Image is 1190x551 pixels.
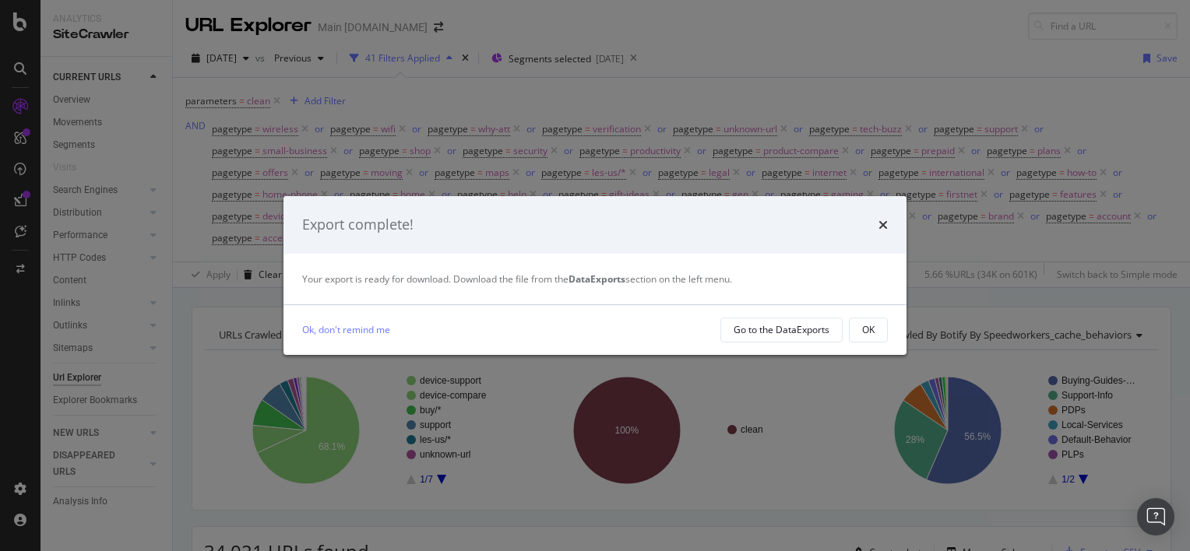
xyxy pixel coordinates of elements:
div: modal [283,196,907,355]
div: Export complete! [302,215,414,235]
div: OK [862,323,875,336]
strong: DataExports [569,272,625,286]
button: OK [849,318,888,342]
div: times [878,215,888,235]
div: Open Intercom Messenger [1137,498,1174,535]
span: section on the left menu. [569,272,732,286]
div: Go to the DataExports [734,323,829,336]
div: Your export is ready for download. Download the file from the [302,272,888,286]
button: Go to the DataExports [720,318,843,342]
a: Ok, don't remind me [302,321,390,338]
